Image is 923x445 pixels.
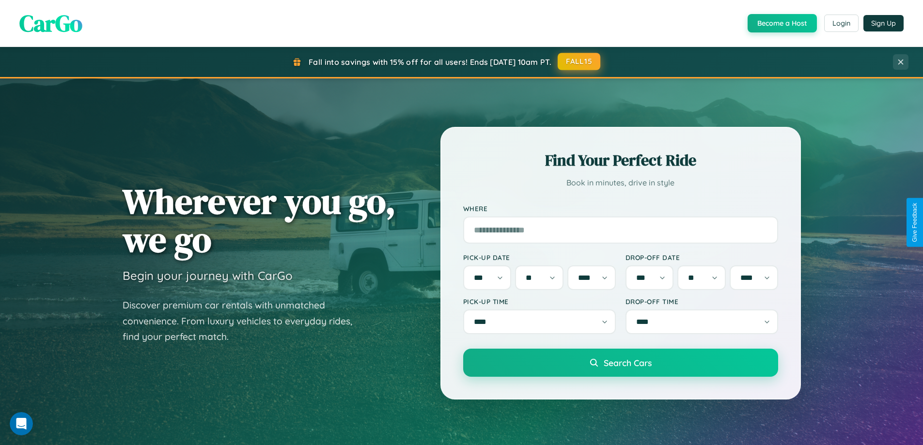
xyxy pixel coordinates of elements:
button: Sign Up [863,15,904,31]
button: Search Cars [463,349,778,377]
span: Fall into savings with 15% off for all users! Ends [DATE] 10am PT. [309,57,551,67]
label: Pick-up Time [463,297,616,306]
label: Drop-off Date [626,253,778,261]
button: Become a Host [748,14,817,32]
h2: Find Your Perfect Ride [463,150,778,171]
button: FALL15 [558,53,600,70]
p: Discover premium car rentals with unmatched convenience. From luxury vehicles to everyday rides, ... [123,297,365,345]
iframe: Intercom live chat [10,412,33,435]
div: Give Feedback [911,203,918,242]
p: Book in minutes, drive in style [463,176,778,190]
span: Search Cars [604,357,652,368]
label: Pick-up Date [463,253,616,261]
label: Where [463,204,778,213]
h1: Wherever you go, we go [123,182,396,259]
button: Login [824,15,859,32]
span: CarGo [19,7,82,39]
h3: Begin your journey with CarGo [123,268,293,283]
label: Drop-off Time [626,297,778,306]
